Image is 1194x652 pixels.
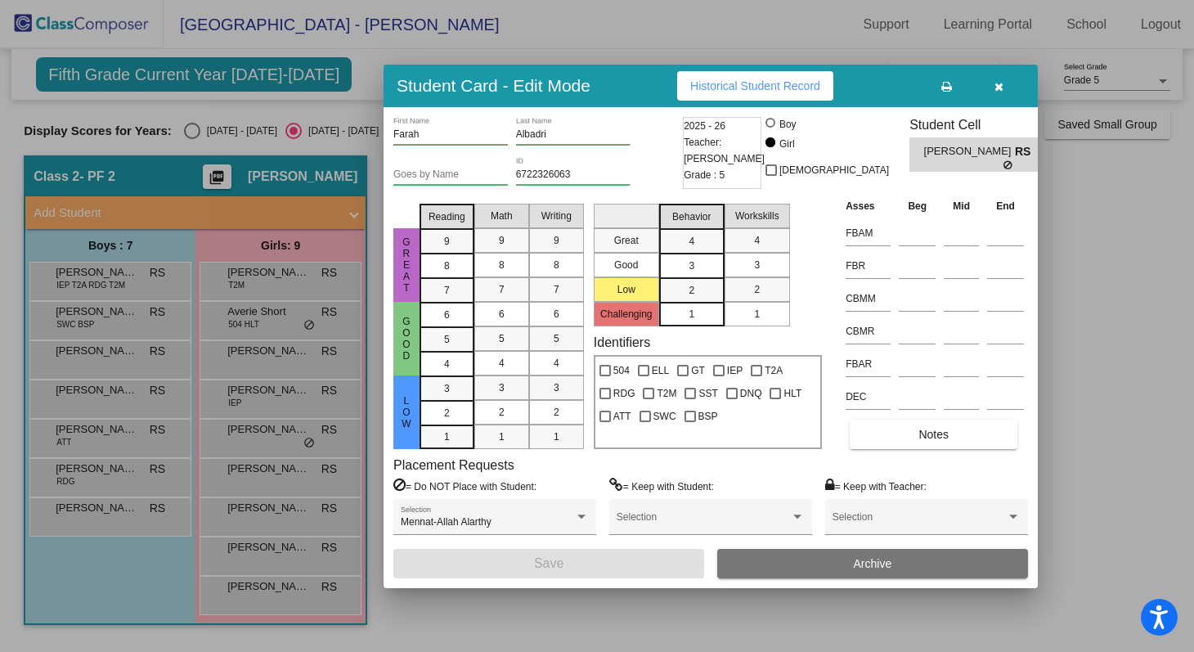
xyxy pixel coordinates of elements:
span: RS [1015,143,1038,160]
span: 8 [554,258,559,272]
label: Identifiers [594,335,650,350]
span: GT [691,361,705,380]
input: assessment [846,286,891,311]
button: Notes [850,420,1017,449]
span: 1 [689,307,694,322]
span: BSP [698,407,718,426]
input: goes by name [393,169,508,181]
span: Reading [429,209,465,224]
span: 1 [554,429,559,444]
span: Teacher: [PERSON_NAME] [684,134,765,167]
span: 3 [689,259,694,273]
label: Placement Requests [393,457,514,473]
span: Historical Student Record [690,79,820,92]
input: assessment [846,221,891,245]
span: 6 [554,307,559,322]
h3: Student Cell [909,117,1052,133]
span: Notes [918,428,949,441]
input: assessment [846,384,891,409]
input: assessment [846,254,891,278]
th: Beg [895,197,940,215]
span: ELL [652,361,669,380]
button: Historical Student Record [677,71,833,101]
span: 4 [499,356,505,371]
span: Math [491,209,513,223]
input: assessment [846,352,891,376]
span: DNQ [740,384,762,403]
span: Mennat-Allah Alarthy [401,516,492,528]
span: 4 [754,233,760,248]
span: 2 [754,282,760,297]
span: 1 [444,429,450,444]
span: 5 [499,331,505,346]
span: [PERSON_NAME] [924,143,1015,160]
span: 7 [554,282,559,297]
span: Save [534,556,563,570]
span: ATT [613,407,631,426]
span: 6 [444,308,450,322]
span: Archive [854,557,892,570]
span: Behavior [672,209,711,224]
span: Low [399,395,414,429]
span: T2M [657,384,676,403]
label: = Keep with Teacher: [825,478,927,494]
div: Boy [779,117,797,132]
span: 9 [554,233,559,248]
label: = Keep with Student: [609,478,714,494]
span: SWC [653,407,676,426]
span: 9 [499,233,505,248]
span: 9 [444,234,450,249]
span: Great [399,236,414,294]
span: 5 [444,332,450,347]
button: Save [393,549,704,578]
label: = Do NOT Place with Student: [393,478,536,494]
span: 4 [554,356,559,371]
h3: Student Card - Edit Mode [397,75,590,96]
span: 3 [554,380,559,395]
span: Good [399,316,414,362]
span: 504 [613,361,630,380]
span: 7 [444,283,450,298]
span: SST [698,384,717,403]
span: Writing [541,209,572,223]
span: RDG [613,384,635,403]
span: 1 [499,429,505,444]
span: 2025 - 26 [684,118,725,134]
div: Girl [779,137,795,151]
span: 2 [554,405,559,420]
span: IEP [727,361,743,380]
span: Workskills [735,209,779,223]
span: 2 [444,406,450,420]
span: 7 [499,282,505,297]
span: 8 [499,258,505,272]
span: 3 [499,380,505,395]
span: 1 [754,307,760,322]
th: Asses [842,197,895,215]
span: 5 [554,331,559,346]
span: 3 [754,258,760,272]
span: HLT [783,384,801,403]
button: Archive [717,549,1028,578]
span: 2 [499,405,505,420]
th: Mid [940,197,983,215]
span: [DEMOGRAPHIC_DATA] [779,160,889,180]
span: 8 [444,259,450,273]
th: End [983,197,1028,215]
span: 6 [499,307,505,322]
input: assessment [846,319,891,344]
span: T2A [765,361,783,380]
input: Enter ID [516,169,631,181]
span: 4 [444,357,450,371]
span: 4 [689,234,694,249]
span: 3 [444,381,450,396]
span: 2 [689,283,694,298]
span: Grade : 5 [684,167,725,183]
